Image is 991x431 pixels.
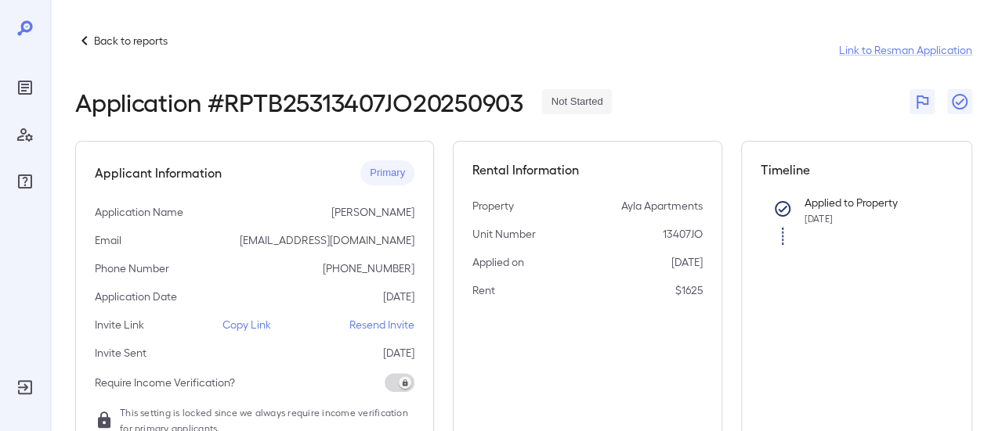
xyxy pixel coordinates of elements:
[472,282,495,298] p: Rent
[222,317,271,332] p: Copy Link
[472,160,703,179] h5: Rental Information
[75,88,523,116] h2: Application # RPTB25313407JO20250903
[95,204,183,220] p: Application Name
[675,282,703,298] p: $1625
[95,232,121,248] p: Email
[331,204,414,220] p: [PERSON_NAME]
[95,317,144,332] p: Invite Link
[671,254,703,270] p: [DATE]
[472,254,524,270] p: Applied on
[13,169,38,194] div: FAQ
[910,89,935,114] button: Flag Report
[360,166,414,181] span: Primary
[95,375,235,390] p: Require Income Verification?
[95,260,169,276] p: Phone Number
[383,289,414,304] p: [DATE]
[839,42,972,58] a: Link to Resman Application
[805,195,928,210] p: Applied to Property
[383,345,414,361] p: [DATE]
[13,75,38,100] div: Reports
[13,375,38,400] div: Log Out
[13,122,38,147] div: Manage Users
[663,226,703,242] p: 13407JO
[240,232,414,248] p: [EMAIL_ADDRESS][DOMAIN_NAME]
[95,345,146,361] p: Invite Sent
[472,226,536,242] p: Unit Number
[349,317,414,332] p: Resend Invite
[947,89,972,114] button: Close Report
[621,198,703,214] p: Ayla Apartments
[805,213,833,224] span: [DATE]
[761,160,953,179] h5: Timeline
[95,163,222,182] h5: Applicant Information
[472,198,514,214] p: Property
[323,260,414,276] p: [PHONE_NUMBER]
[95,289,177,304] p: Application Date
[94,33,168,48] p: Back to reports
[542,95,613,110] span: Not Started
